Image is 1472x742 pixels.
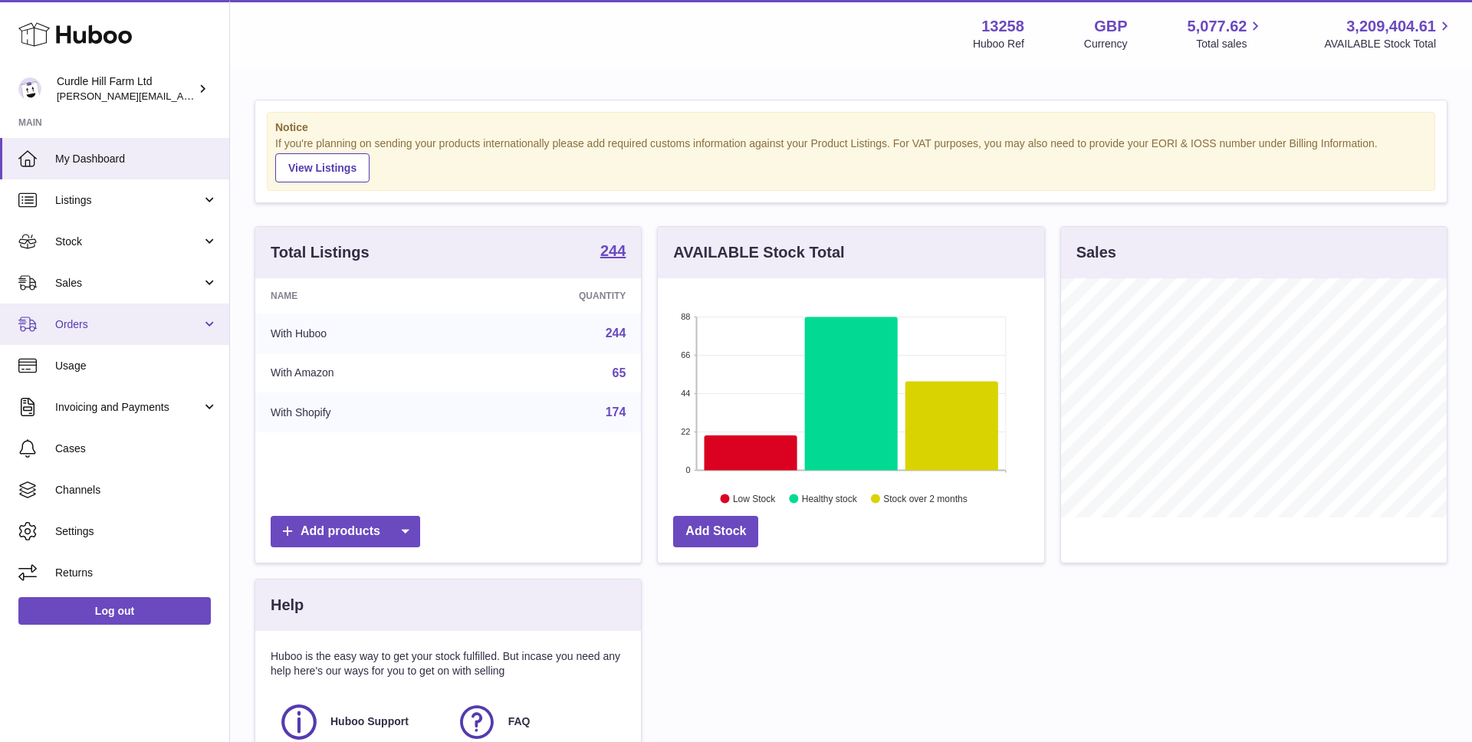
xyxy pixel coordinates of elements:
[1346,16,1436,37] span: 3,209,404.61
[271,595,304,616] h3: Help
[682,350,691,360] text: 66
[1076,242,1116,263] h3: Sales
[255,278,466,314] th: Name
[55,359,218,373] span: Usage
[55,193,202,208] span: Listings
[18,597,211,625] a: Log out
[275,153,370,182] a: View Listings
[686,465,691,474] text: 0
[682,389,691,398] text: 44
[606,405,626,419] a: 174
[271,516,420,547] a: Add products
[973,37,1024,51] div: Huboo Ref
[508,714,531,729] span: FAQ
[57,90,307,102] span: [PERSON_NAME][EMAIL_ADDRESS][DOMAIN_NAME]
[1188,16,1265,51] a: 5,077.62 Total sales
[682,312,691,321] text: 88
[275,120,1427,135] strong: Notice
[55,317,202,332] span: Orders
[57,74,195,103] div: Curdle Hill Farm Ltd
[466,278,641,314] th: Quantity
[1324,16,1454,51] a: 3,209,404.61 AVAILABLE Stock Total
[600,243,626,258] strong: 244
[330,714,409,729] span: Huboo Support
[55,235,202,249] span: Stock
[682,427,691,436] text: 22
[55,276,202,291] span: Sales
[673,516,758,547] a: Add Stock
[55,442,218,456] span: Cases
[55,524,218,539] span: Settings
[275,136,1427,182] div: If you're planning on sending your products internationally please add required customs informati...
[255,314,466,353] td: With Huboo
[55,400,202,415] span: Invoicing and Payments
[613,366,626,379] a: 65
[55,152,218,166] span: My Dashboard
[673,242,844,263] h3: AVAILABLE Stock Total
[255,392,466,432] td: With Shopify
[1188,16,1247,37] span: 5,077.62
[271,649,626,678] p: Huboo is the easy way to get your stock fulfilled. But incase you need any help here's our ways f...
[981,16,1024,37] strong: 13258
[1094,16,1127,37] strong: GBP
[1196,37,1264,51] span: Total sales
[55,566,218,580] span: Returns
[733,493,776,504] text: Low Stock
[271,242,370,263] h3: Total Listings
[1324,37,1454,51] span: AVAILABLE Stock Total
[802,493,858,504] text: Healthy stock
[18,77,41,100] img: miranda@diddlysquatfarmshop.com
[55,483,218,497] span: Channels
[255,353,466,393] td: With Amazon
[884,493,968,504] text: Stock over 2 months
[600,243,626,261] a: 244
[606,327,626,340] a: 244
[1084,37,1128,51] div: Currency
